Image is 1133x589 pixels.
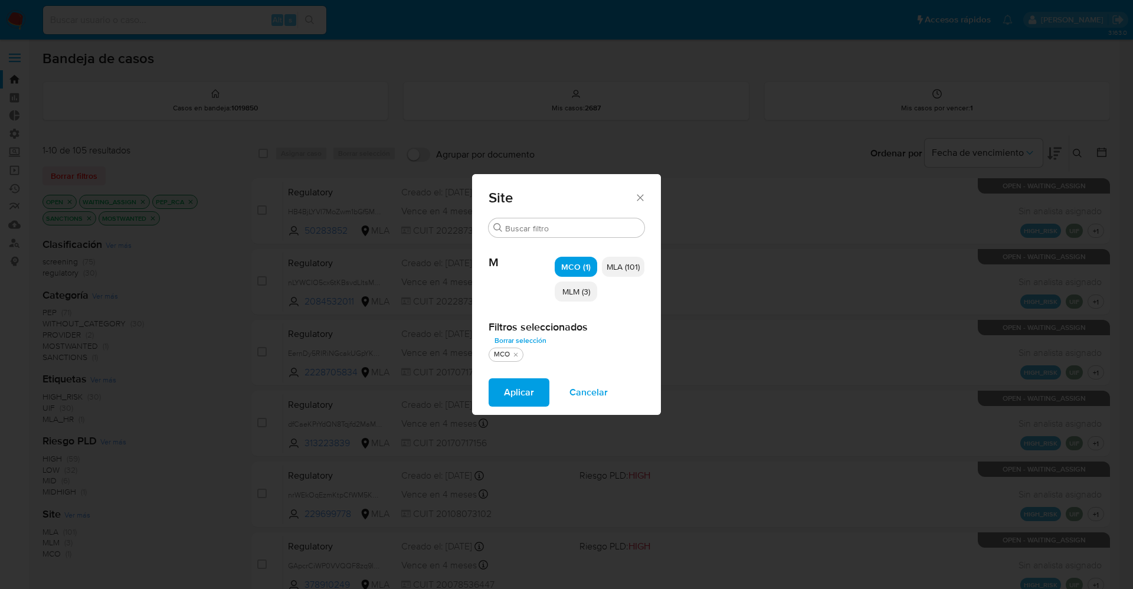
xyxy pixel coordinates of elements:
[493,223,503,233] button: Buscar
[555,282,597,302] div: MLM (3)
[489,191,634,205] span: Site
[634,192,645,202] button: Cerrar
[555,257,597,277] div: MCO (1)
[495,335,546,346] span: Borrar selección
[505,223,640,234] input: Buscar filtro
[607,261,640,273] span: MLA (101)
[561,261,591,273] span: MCO (1)
[489,238,555,270] span: M
[554,378,623,407] button: Cancelar
[504,379,534,405] span: Aplicar
[489,320,644,333] h2: Filtros seleccionados
[562,286,590,297] span: MLM (3)
[602,257,644,277] div: MLA (101)
[511,350,520,359] button: quitar MCO
[492,349,512,359] div: MCO
[489,378,549,407] button: Aplicar
[569,379,608,405] span: Cancelar
[489,333,552,348] button: Borrar selección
